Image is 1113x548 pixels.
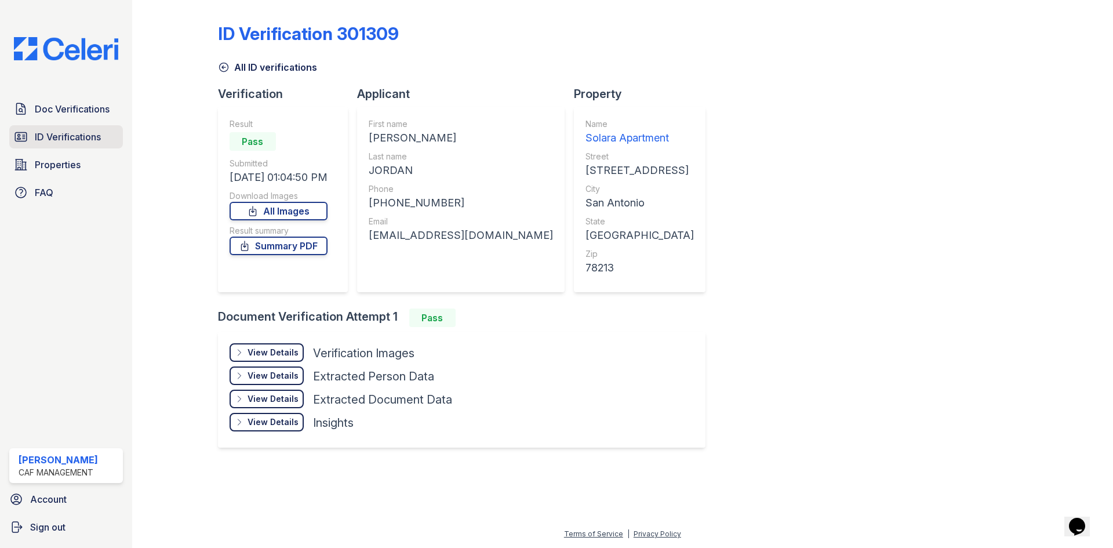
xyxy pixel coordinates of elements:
div: Document Verification Attempt 1 [218,309,715,327]
div: [PERSON_NAME] [19,453,98,467]
div: Street [585,151,694,162]
div: City [585,183,694,195]
div: Download Images [230,190,328,202]
div: Pass [230,132,276,151]
div: Insights [313,415,354,431]
a: Doc Verifications [9,97,123,121]
div: [EMAIL_ADDRESS][DOMAIN_NAME] [369,227,553,244]
div: Submitted [230,158,328,169]
div: Verification Images [313,345,414,361]
div: View Details [248,393,299,405]
a: FAQ [9,181,123,204]
a: Properties [9,153,123,176]
a: Account [5,488,128,511]
a: All ID verifications [218,60,317,74]
div: Zip [585,248,694,260]
div: Verification [218,86,357,102]
div: First name [369,118,553,130]
img: CE_Logo_Blue-a8612792a0a2168367f1c8372b55b34899dd931a85d93a1a3d3e32e68fde9ad4.png [5,37,128,60]
a: All Images [230,202,328,220]
div: [PERSON_NAME] [369,130,553,146]
div: Property [574,86,715,102]
a: Terms of Service [564,529,623,538]
div: Last name [369,151,553,162]
div: [GEOGRAPHIC_DATA] [585,227,694,244]
a: Name Solara Apartment [585,118,694,146]
span: Sign out [30,520,66,534]
div: San Antonio [585,195,694,211]
div: Email [369,216,553,227]
div: [STREET_ADDRESS] [585,162,694,179]
div: JORDAN [369,162,553,179]
div: Applicant [357,86,574,102]
a: Sign out [5,516,128,539]
div: 78213 [585,260,694,276]
div: [DATE] 01:04:50 PM [230,169,328,186]
div: ID Verification 301309 [218,23,399,44]
iframe: chat widget [1064,502,1101,536]
div: Name [585,118,694,130]
div: View Details [248,347,299,358]
div: Phone [369,183,553,195]
a: Summary PDF [230,237,328,255]
div: Extracted Person Data [313,368,434,384]
div: Pass [409,309,456,327]
div: View Details [248,370,299,382]
span: ID Verifications [35,130,101,144]
div: State [585,216,694,227]
div: [PHONE_NUMBER] [369,195,553,211]
span: FAQ [35,186,53,199]
div: CAF Management [19,467,98,478]
span: Doc Verifications [35,102,110,116]
div: Result [230,118,328,130]
span: Account [30,492,67,506]
div: View Details [248,416,299,428]
div: Solara Apartment [585,130,694,146]
a: Privacy Policy [634,529,681,538]
div: Result summary [230,225,328,237]
a: ID Verifications [9,125,123,148]
span: Properties [35,158,81,172]
div: Extracted Document Data [313,391,452,408]
div: | [627,529,630,538]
